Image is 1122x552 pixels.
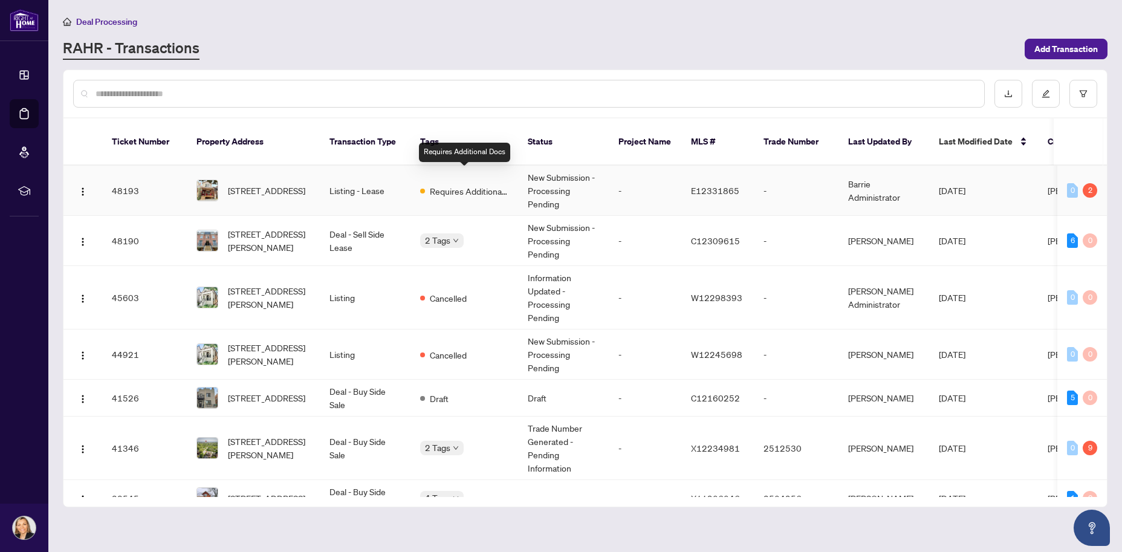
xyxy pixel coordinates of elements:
[1048,392,1113,403] span: [PERSON_NAME]
[1048,235,1113,246] span: [PERSON_NAME]
[838,216,929,266] td: [PERSON_NAME]
[1069,80,1097,108] button: filter
[453,495,459,501] span: down
[754,166,838,216] td: -
[518,417,609,480] td: Trade Number Generated - Pending Information
[609,380,681,417] td: -
[76,16,137,27] span: Deal Processing
[1083,391,1097,405] div: 0
[1083,290,1097,305] div: 0
[425,441,450,455] span: 2 Tags
[102,266,187,330] td: 45603
[197,488,218,508] img: thumbnail-img
[430,348,467,362] span: Cancelled
[838,380,929,417] td: [PERSON_NAME]
[78,237,88,247] img: Logo
[78,294,88,304] img: Logo
[1067,441,1078,455] div: 0
[320,166,410,216] td: Listing - Lease
[453,238,459,244] span: down
[228,492,305,505] span: [STREET_ADDRESS]
[102,119,187,166] th: Ticket Number
[320,480,410,517] td: Deal - Buy Side Sale
[73,181,92,200] button: Logo
[430,291,467,305] span: Cancelled
[1004,89,1013,98] span: download
[102,330,187,380] td: 44921
[73,489,92,508] button: Logo
[518,119,609,166] th: Status
[102,166,187,216] td: 48193
[320,266,410,330] td: Listing
[691,493,740,504] span: X11906046
[320,417,410,480] td: Deal - Buy Side Sale
[410,119,518,166] th: Tags
[939,185,965,196] span: [DATE]
[1083,347,1097,362] div: 0
[838,166,929,216] td: Barrie Administrator
[320,380,410,417] td: Deal - Buy Side Sale
[425,233,450,247] span: 2 Tags
[1042,89,1050,98] span: edit
[197,180,218,201] img: thumbnail-img
[691,443,740,453] span: X12234981
[518,330,609,380] td: New Submission - Processing Pending
[1048,292,1113,303] span: [PERSON_NAME]
[73,345,92,364] button: Logo
[609,216,681,266] td: -
[228,227,310,254] span: [STREET_ADDRESS][PERSON_NAME]
[1038,119,1111,166] th: Created By
[518,166,609,216] td: New Submission - Processing Pending
[102,380,187,417] td: 41526
[518,216,609,266] td: New Submission - Processing Pending
[691,185,739,196] span: E12331865
[1083,441,1097,455] div: 9
[73,288,92,307] button: Logo
[197,388,218,408] img: thumbnail-img
[939,493,965,504] span: [DATE]
[754,266,838,330] td: -
[197,438,218,458] img: thumbnail-img
[102,417,187,480] td: 41346
[929,119,1038,166] th: Last Modified Date
[453,445,459,451] span: down
[939,392,965,403] span: [DATE]
[518,380,609,417] td: Draft
[197,344,218,365] img: thumbnail-img
[691,235,740,246] span: C12309615
[419,143,510,162] div: Requires Additional Docs
[197,287,218,308] img: thumbnail-img
[320,216,410,266] td: Deal - Sell Side Lease
[609,119,681,166] th: Project Name
[78,495,88,504] img: Logo
[197,230,218,251] img: thumbnail-img
[430,184,508,198] span: Requires Additional Docs
[939,135,1013,148] span: Last Modified Date
[1067,347,1078,362] div: 0
[425,491,450,505] span: 4 Tags
[609,480,681,517] td: -
[1067,391,1078,405] div: 5
[78,351,88,360] img: Logo
[78,394,88,404] img: Logo
[102,216,187,266] td: 48190
[78,444,88,454] img: Logo
[609,166,681,216] td: -
[1083,233,1097,248] div: 0
[73,231,92,250] button: Logo
[681,119,754,166] th: MLS #
[754,119,838,166] th: Trade Number
[187,119,320,166] th: Property Address
[939,292,965,303] span: [DATE]
[518,480,609,517] td: -
[838,266,929,330] td: [PERSON_NAME] Administrator
[1032,80,1060,108] button: edit
[838,119,929,166] th: Last Updated By
[78,187,88,196] img: Logo
[10,9,39,31] img: logo
[754,380,838,417] td: -
[609,417,681,480] td: -
[228,341,310,368] span: [STREET_ADDRESS][PERSON_NAME]
[228,184,305,197] span: [STREET_ADDRESS]
[939,235,965,246] span: [DATE]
